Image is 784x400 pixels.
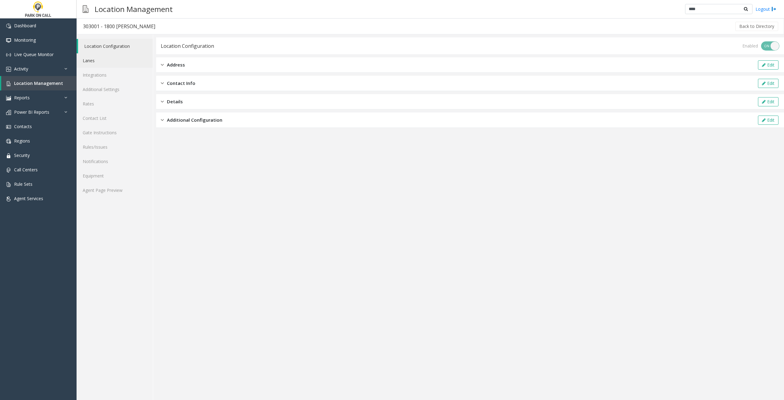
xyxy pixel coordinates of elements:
span: Dashboard [14,23,36,29]
span: Rule Sets [14,181,32,187]
button: Edit [758,97,778,106]
img: 'icon' [6,153,11,158]
span: Contacts [14,124,32,129]
div: Enabled [742,43,758,49]
div: Location Configuration [161,42,214,50]
span: Regions [14,138,30,144]
img: 'icon' [6,168,11,173]
span: Reports [14,95,30,101]
a: Contact List [77,111,153,125]
a: Notifications [77,154,153,169]
span: Live Queue Monitor [14,51,54,57]
span: Agent Services [14,196,43,201]
a: Logout [756,6,776,12]
img: 'icon' [6,96,11,101]
img: 'icon' [6,52,11,57]
button: Edit [758,116,778,125]
a: Agent Page Preview [77,183,153,197]
a: Equipment [77,169,153,183]
a: Lanes [77,53,153,68]
span: Additional Configuration [167,116,222,124]
img: closed [161,116,164,124]
img: 'icon' [6,38,11,43]
img: 'icon' [6,196,11,201]
button: Back to Directory [735,22,778,31]
img: closed [161,80,164,87]
img: pageIcon [83,2,89,17]
a: Additional Settings [77,82,153,97]
span: Call Centers [14,167,38,173]
img: closed [161,98,164,105]
a: Gate Instructions [77,125,153,140]
span: Activity [14,66,28,72]
img: 'icon' [6,182,11,187]
a: Rules/Issues [77,140,153,154]
div: 303001 - 1800 [PERSON_NAME] [83,22,155,30]
img: closed [161,61,164,68]
span: Address [167,61,185,68]
span: Monitoring [14,37,36,43]
img: 'icon' [6,110,11,115]
span: Power BI Reports [14,109,49,115]
span: Details [167,98,183,105]
a: Integrations [77,68,153,82]
img: 'icon' [6,124,11,129]
img: 'icon' [6,24,11,29]
h3: Location Management [92,2,176,17]
span: Security [14,152,30,158]
img: 'icon' [6,81,11,86]
a: Rates [77,97,153,111]
img: 'icon' [6,67,11,72]
img: logout [771,6,776,12]
button: Edit [758,79,778,88]
a: Location Configuration [78,39,153,53]
img: 'icon' [6,139,11,144]
button: Edit [758,60,778,70]
span: Contact Info [167,80,195,87]
span: Location Management [14,80,63,86]
a: Location Management [1,76,77,90]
